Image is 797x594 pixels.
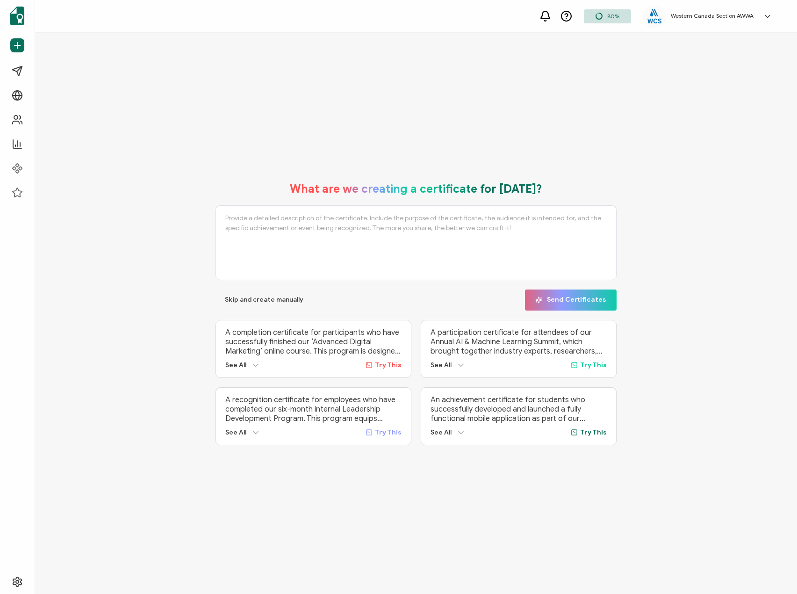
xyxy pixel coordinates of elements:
[225,328,402,356] p: A completion certificate for participants who have successfully finished our ‘Advanced Digital Ma...
[225,395,402,423] p: A recognition certificate for employees who have completed our six-month internal Leadership Deve...
[225,428,246,436] span: See All
[431,428,452,436] span: See All
[525,290,617,311] button: Send Certificates
[671,13,754,19] h5: Western Canada Section AWWA
[225,361,246,369] span: See All
[10,7,24,25] img: sertifier-logomark-colored.svg
[535,297,606,304] span: Send Certificates
[290,182,542,196] h1: What are we creating a certificate for [DATE]?
[580,428,607,436] span: Try This
[375,361,402,369] span: Try This
[607,13,619,20] span: 80%
[375,428,402,436] span: Try This
[215,290,313,311] button: Skip and create manually
[750,549,797,594] iframe: Chat Widget
[580,361,607,369] span: Try This
[431,395,607,423] p: An achievement certificate for students who successfully developed and launched a fully functiona...
[647,9,661,23] img: eb0530a7-dc53-4dd2-968c-61d1fd0a03d4.png
[431,328,607,356] p: A participation certificate for attendees of our Annual AI & Machine Learning Summit, which broug...
[225,297,303,303] span: Skip and create manually
[431,361,452,369] span: See All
